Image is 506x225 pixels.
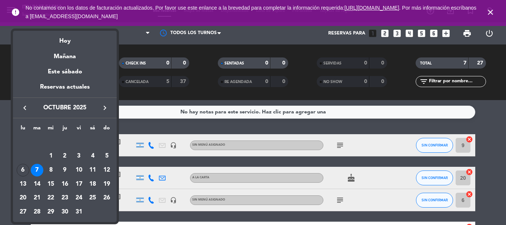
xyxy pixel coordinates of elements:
div: 14 [31,178,43,191]
div: 13 [17,178,29,191]
td: 13 de octubre de 2025 [16,177,30,191]
div: 21 [31,192,43,205]
div: 31 [73,206,85,218]
th: viernes [72,124,86,135]
td: 6 de octubre de 2025 [16,163,30,177]
td: OCT. [16,135,114,149]
div: 29 [44,206,57,218]
td: 29 de octubre de 2025 [44,205,58,219]
td: 20 de octubre de 2025 [16,191,30,205]
div: 8 [44,164,57,176]
td: 21 de octubre de 2025 [30,191,44,205]
div: 23 [59,192,71,205]
div: 10 [73,164,85,176]
div: 2 [59,150,71,162]
td: 15 de octubre de 2025 [44,177,58,191]
td: 30 de octubre de 2025 [58,205,72,219]
span: octubre 2025 [31,103,98,113]
td: 25 de octubre de 2025 [86,191,100,205]
div: 18 [86,178,99,191]
td: 28 de octubre de 2025 [30,205,44,219]
div: 17 [73,178,85,191]
div: 25 [86,192,99,205]
td: 8 de octubre de 2025 [44,163,58,177]
button: keyboard_arrow_right [98,103,111,113]
div: 28 [31,206,43,218]
th: sábado [86,124,100,135]
div: 26 [100,192,113,205]
i: keyboard_arrow_right [100,103,109,112]
td: 19 de octubre de 2025 [100,177,114,191]
th: lunes [16,124,30,135]
td: 5 de octubre de 2025 [100,149,114,163]
button: keyboard_arrow_left [18,103,31,113]
td: 14 de octubre de 2025 [30,177,44,191]
td: 22 de octubre de 2025 [44,191,58,205]
td: 16 de octubre de 2025 [58,177,72,191]
td: 1 de octubre de 2025 [44,149,58,163]
td: 27 de octubre de 2025 [16,205,30,219]
td: 4 de octubre de 2025 [86,149,100,163]
td: 12 de octubre de 2025 [100,163,114,177]
td: 10 de octubre de 2025 [72,163,86,177]
div: Reservas actuales [13,82,117,97]
div: 12 [100,164,113,176]
div: 20 [17,192,29,205]
td: 9 de octubre de 2025 [58,163,72,177]
div: Hoy [13,31,117,46]
div: 7 [31,164,43,176]
div: 15 [44,178,57,191]
div: 6 [17,164,29,176]
td: 11 de octubre de 2025 [86,163,100,177]
td: 24 de octubre de 2025 [72,191,86,205]
div: Este sábado [13,62,117,82]
td: 7 de octubre de 2025 [30,163,44,177]
div: Mañana [13,46,117,62]
td: 23 de octubre de 2025 [58,191,72,205]
th: miércoles [44,124,58,135]
div: 1 [44,150,57,162]
td: 3 de octubre de 2025 [72,149,86,163]
th: jueves [58,124,72,135]
div: 30 [59,206,71,218]
td: 17 de octubre de 2025 [72,177,86,191]
div: 22 [44,192,57,205]
td: 31 de octubre de 2025 [72,205,86,219]
td: 2 de octubre de 2025 [58,149,72,163]
th: martes [30,124,44,135]
div: 9 [59,164,71,176]
div: 24 [73,192,85,205]
i: keyboard_arrow_left [20,103,29,112]
div: 4 [86,150,99,162]
td: 18 de octubre de 2025 [86,177,100,191]
th: domingo [100,124,114,135]
div: 3 [73,150,85,162]
div: 5 [100,150,113,162]
div: 19 [100,178,113,191]
div: 11 [86,164,99,176]
div: 27 [17,206,29,218]
td: 26 de octubre de 2025 [100,191,114,205]
div: 16 [59,178,71,191]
